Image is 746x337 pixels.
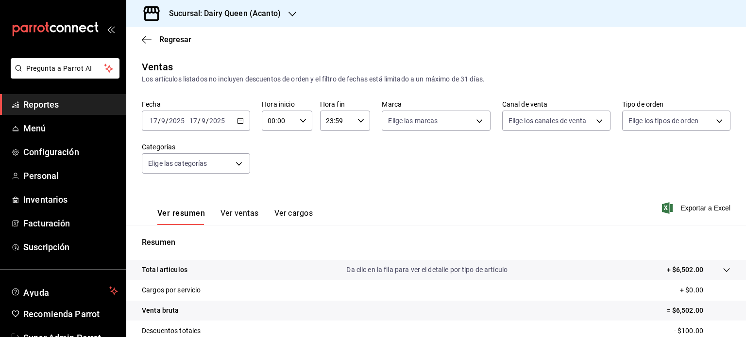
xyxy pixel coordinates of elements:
[388,116,438,126] span: Elige las marcas
[209,117,225,125] input: ----
[680,285,730,295] p: + $0.00
[262,101,312,108] label: Hora inicio
[622,101,730,108] label: Tipo de orden
[23,285,105,297] span: Ayuda
[23,193,118,206] span: Inventarios
[206,117,209,125] span: /
[198,117,201,125] span: /
[274,209,313,225] button: Ver cargos
[161,117,166,125] input: --
[502,101,610,108] label: Canal de venta
[26,64,104,74] span: Pregunta a Parrot AI
[157,209,313,225] div: navigation tabs
[189,117,198,125] input: --
[142,265,187,275] p: Total artículos
[149,117,158,125] input: --
[667,265,703,275] p: + $6,502.00
[11,58,119,79] button: Pregunta a Parrot AI
[142,35,191,44] button: Regresar
[166,117,169,125] span: /
[628,116,698,126] span: Elige los tipos de orden
[664,202,730,214] button: Exportar a Excel
[142,144,250,150] label: Categorías
[23,145,118,159] span: Configuración
[161,8,281,19] h3: Sucursal: Dairy Queen (Acanto)
[509,116,586,126] span: Elige los canales de venta
[186,117,188,125] span: -
[320,101,371,108] label: Hora fin
[23,122,118,135] span: Menú
[23,169,118,182] span: Personal
[169,117,185,125] input: ----
[142,285,201,295] p: Cargos por servicio
[142,60,173,74] div: Ventas
[23,307,118,321] span: Recomienda Parrot
[142,237,730,248] p: Resumen
[142,101,250,108] label: Fecha
[23,217,118,230] span: Facturación
[157,209,205,225] button: Ver resumen
[7,70,119,80] a: Pregunta a Parrot AI
[23,98,118,111] span: Reportes
[142,74,730,84] div: Los artículos listados no incluyen descuentos de orden y el filtro de fechas está limitado a un m...
[23,241,118,254] span: Suscripción
[158,117,161,125] span: /
[148,159,207,168] span: Elige las categorías
[220,209,259,225] button: Ver ventas
[674,326,730,336] p: - $100.00
[382,101,490,108] label: Marca
[142,326,201,336] p: Descuentos totales
[159,35,191,44] span: Regresar
[107,25,115,33] button: open_drawer_menu
[346,265,508,275] p: Da clic en la fila para ver el detalle por tipo de artículo
[142,305,179,316] p: Venta bruta
[667,305,730,316] p: = $6,502.00
[201,117,206,125] input: --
